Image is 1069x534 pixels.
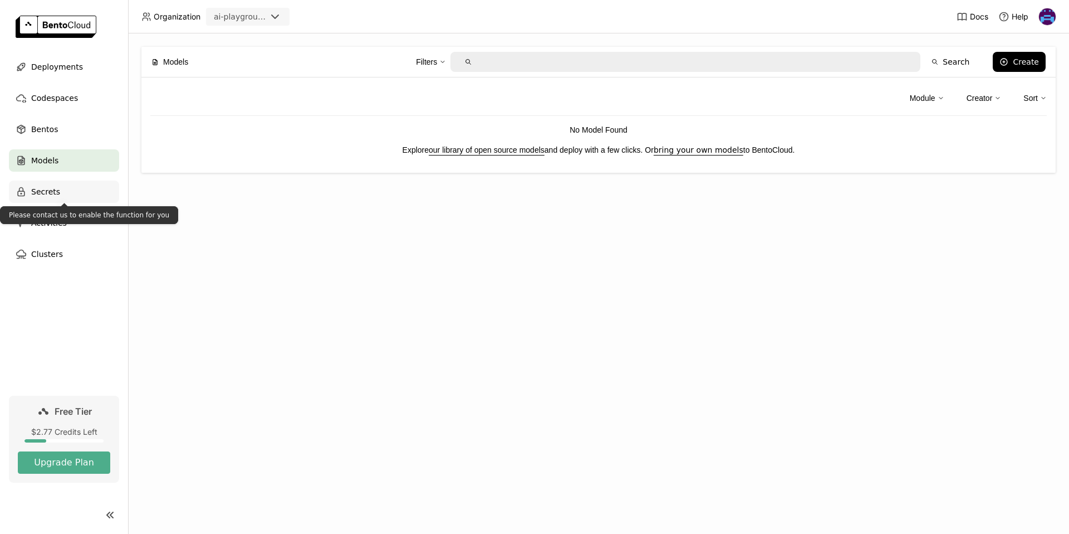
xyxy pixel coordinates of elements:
div: Filters [416,50,446,74]
span: Codespaces [31,91,78,105]
span: Clusters [31,247,63,261]
div: Sort [1023,86,1047,110]
a: Docs [957,11,988,22]
div: Module [910,86,944,110]
span: Deployments [31,60,83,74]
button: Search [925,52,976,72]
div: $2.77 Credits Left [18,427,110,437]
span: Models [31,154,58,167]
span: Free Tier [55,406,92,417]
span: Models [163,56,188,68]
a: Clusters [9,243,119,265]
div: ai-playground-workspace [214,11,266,22]
div: Help [998,11,1028,22]
input: Selected ai-playground-workspace. [267,12,268,23]
span: Docs [970,12,988,22]
p: No Model Found [150,124,1047,136]
a: Free Tier$2.77 Credits LeftUpgrade Plan [9,396,119,483]
p: Explore and deploy with a few clicks. Or to BentoCloud. [150,144,1047,156]
div: Creator [967,92,993,104]
div: Sort [1023,92,1038,104]
a: bring your own models [654,145,743,154]
button: Create [993,52,1046,72]
a: Secrets [9,181,119,203]
div: Filters [416,56,437,68]
span: Help [1012,12,1028,22]
a: Models [9,149,119,172]
a: Codespaces [9,87,119,109]
img: logo [16,16,96,38]
div: Create [1013,57,1039,66]
img: Andre Williams [1039,8,1056,25]
a: our library of open source models [429,145,545,154]
a: Bentos [9,118,119,140]
div: Module [910,92,935,104]
div: Creator [967,86,1002,110]
span: Organization [154,12,200,22]
span: Secrets [31,185,60,198]
button: Upgrade Plan [18,452,110,474]
span: Bentos [31,123,58,136]
a: Deployments [9,56,119,78]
